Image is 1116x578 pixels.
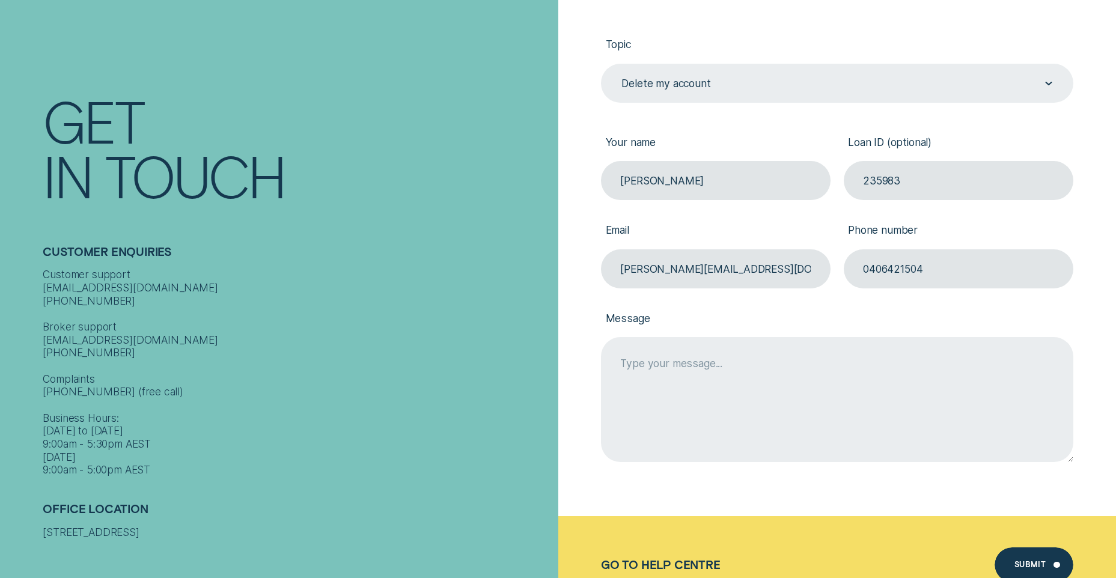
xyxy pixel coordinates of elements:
div: Customer support [EMAIL_ADDRESS][DOMAIN_NAME] [PHONE_NUMBER] Broker support [EMAIL_ADDRESS][DOMAI... [43,268,551,476]
h1: Get In Touch [43,94,551,202]
label: Your name [601,125,831,161]
label: Email [601,213,831,249]
label: Topic [601,28,1073,64]
div: Touch [105,148,284,203]
a: Go to Help Centre [601,558,721,572]
div: [STREET_ADDRESS] [43,526,551,539]
div: Get [43,94,143,148]
label: Loan ID (optional) [844,125,1073,161]
div: In [43,148,91,203]
div: Delete my account [621,77,710,90]
h2: Customer Enquiries [43,245,551,269]
label: Phone number [844,213,1073,249]
h2: Office Location [43,502,551,526]
label: Message [601,301,1073,337]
